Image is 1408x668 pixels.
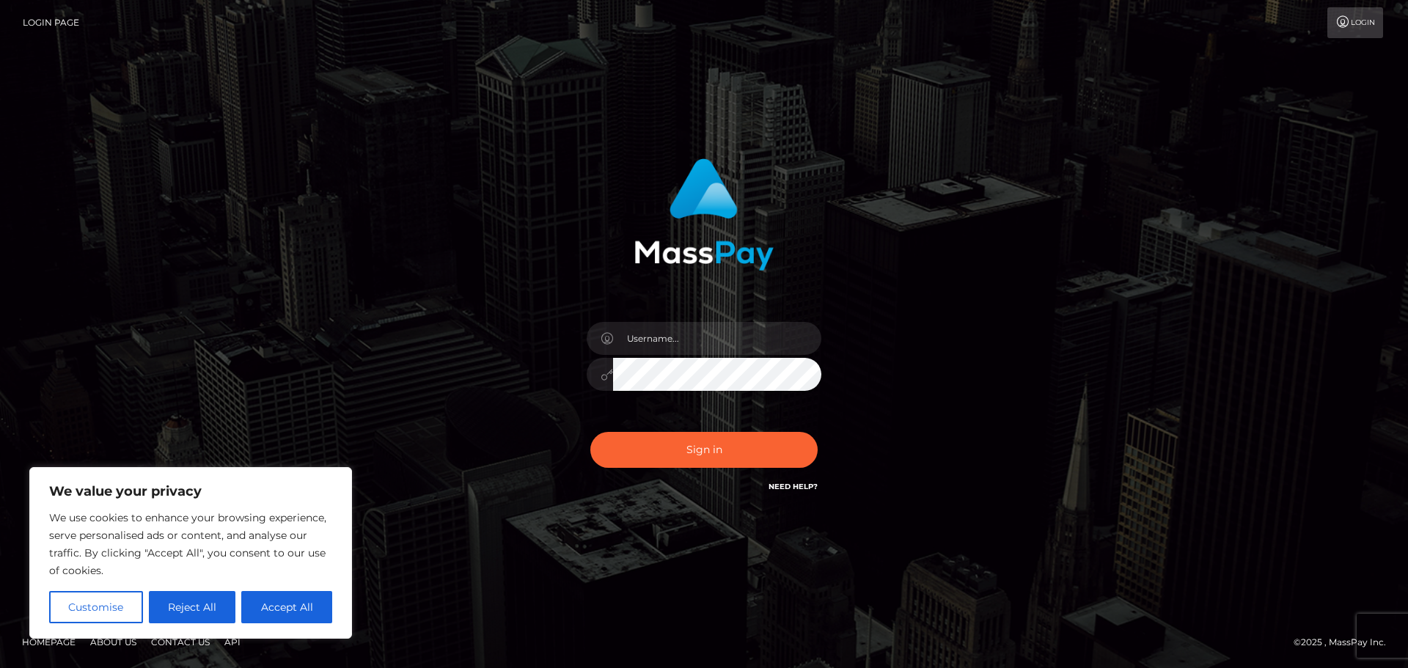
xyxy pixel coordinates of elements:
[634,158,774,271] img: MassPay Login
[84,631,142,653] a: About Us
[49,591,143,623] button: Customise
[219,631,246,653] a: API
[241,591,332,623] button: Accept All
[1327,7,1383,38] a: Login
[613,322,821,355] input: Username...
[145,631,216,653] a: Contact Us
[29,467,352,639] div: We value your privacy
[769,482,818,491] a: Need Help?
[49,482,332,500] p: We value your privacy
[149,591,236,623] button: Reject All
[16,631,81,653] a: Homepage
[49,509,332,579] p: We use cookies to enhance your browsing experience, serve personalised ads or content, and analys...
[1294,634,1397,650] div: © 2025 , MassPay Inc.
[23,7,79,38] a: Login Page
[590,432,818,468] button: Sign in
